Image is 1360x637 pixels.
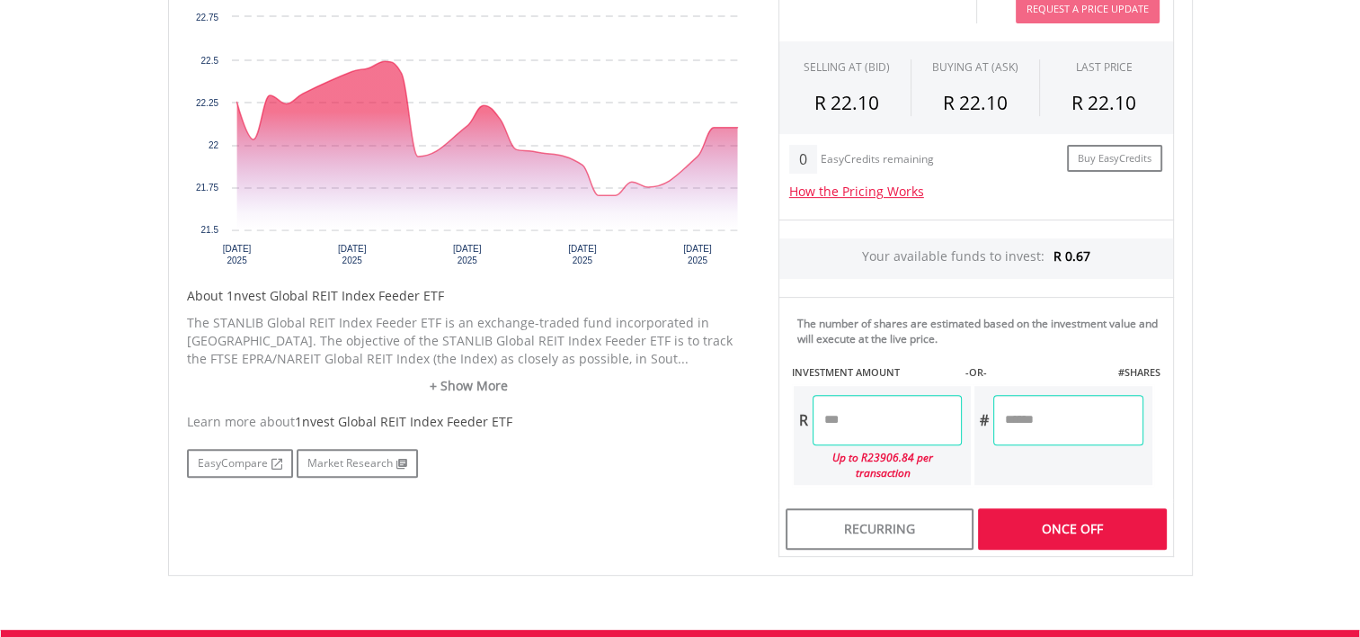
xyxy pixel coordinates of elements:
span: R 22.10 [943,90,1008,115]
div: Chart. Highcharts interactive chart. [187,8,751,278]
span: R 22.10 [814,90,879,115]
text: [DATE] 2025 [337,244,366,265]
svg: Interactive chart [187,8,751,278]
a: Market Research [297,449,418,478]
span: 1nvest Global REIT Index Feeder ETF [295,413,512,430]
h5: About 1nvest Global REIT Index Feeder ETF [187,287,751,305]
span: R 22.10 [1071,90,1136,115]
a: How the Pricing Works [789,183,924,200]
div: 0 [789,145,817,174]
text: [DATE] 2025 [683,244,712,265]
div: SELLING AT (BID) [804,59,890,75]
a: EasyCompare [187,449,293,478]
div: Recurring [786,508,973,550]
div: The number of shares are estimated based on the investment value and will execute at the live price. [797,316,1166,346]
div: R [794,395,813,445]
div: Once Off [978,508,1166,550]
div: Your available funds to invest: [779,238,1173,279]
a: + Show More [187,377,751,395]
span: BUYING AT (ASK) [932,59,1018,75]
label: -OR- [964,365,986,380]
text: [DATE] 2025 [568,244,597,265]
text: 22.75 [195,13,218,22]
text: [DATE] 2025 [453,244,482,265]
div: Learn more about [187,413,751,431]
text: 22 [208,140,218,150]
text: 22.5 [200,56,218,66]
p: The STANLIB Global REIT Index Feeder ETF is an exchange-traded fund incorporated in [GEOGRAPHIC_D... [187,314,751,368]
text: 22.25 [195,98,218,108]
div: LAST PRICE [1076,59,1133,75]
label: #SHARES [1117,365,1160,380]
span: R 0.67 [1053,247,1090,265]
a: Buy EasyCredits [1067,145,1162,173]
div: Up to R23906.84 per transaction [794,445,963,485]
div: EasyCredits remaining [821,153,934,168]
text: 21.5 [200,225,218,235]
label: INVESTMENT AMOUNT [792,365,900,380]
text: 21.75 [195,183,218,193]
text: [DATE] 2025 [222,244,251,265]
div: # [974,395,993,445]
